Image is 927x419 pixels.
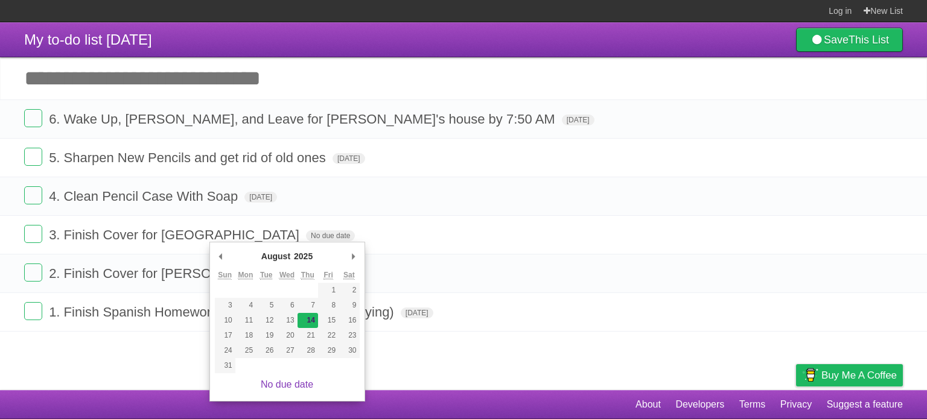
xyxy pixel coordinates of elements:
label: Done [24,225,42,243]
abbr: Saturday [343,271,355,280]
button: Next Month [348,247,360,265]
button: Previous Month [215,247,227,265]
span: 4. Clean Pencil Case With Soap [49,189,241,204]
button: 9 [339,298,359,313]
span: No due date [306,230,355,241]
button: 21 [298,328,318,343]
span: 1. Finish Spanish Homework (She's Strict, kinda annoying) [49,304,397,320]
button: 18 [235,328,256,343]
label: Done [24,109,42,127]
span: 3. Finish Cover for [GEOGRAPHIC_DATA] [49,227,302,242]
div: August [260,247,292,265]
a: Suggest a feature [827,393,903,416]
span: [DATE] [244,192,277,203]
div: 2025 [292,247,314,265]
button: 15 [318,313,339,328]
b: This List [849,34,889,46]
button: 16 [339,313,359,328]
label: Done [24,263,42,282]
button: 30 [339,343,359,358]
abbr: Wednesday [279,271,295,280]
button: 17 [215,328,235,343]
button: 11 [235,313,256,328]
button: 24 [215,343,235,358]
button: 5 [256,298,276,313]
a: Terms [739,393,766,416]
button: 29 [318,343,339,358]
abbr: Sunday [218,271,232,280]
abbr: Friday [323,271,333,280]
span: [DATE] [401,307,433,318]
button: 13 [276,313,297,328]
button: 8 [318,298,339,313]
button: 12 [256,313,276,328]
button: 23 [339,328,359,343]
label: Done [24,186,42,204]
button: 28 [298,343,318,358]
button: 26 [256,343,276,358]
a: Developers [675,393,724,416]
button: 22 [318,328,339,343]
button: 7 [298,298,318,313]
label: Done [24,148,42,166]
button: 10 [215,313,235,328]
a: No due date [261,379,313,389]
button: 19 [256,328,276,343]
label: Done [24,302,42,320]
button: 2 [339,283,359,298]
button: 31 [215,358,235,373]
a: SaveThis List [796,28,903,52]
img: Buy me a coffee [802,365,818,385]
abbr: Thursday [301,271,314,280]
span: My to-do list [DATE] [24,31,152,48]
button: 14 [298,313,318,328]
span: 6. Wake Up, [PERSON_NAME], and Leave for [PERSON_NAME]'s house by 7:50 AM [49,112,558,127]
abbr: Tuesday [260,271,272,280]
a: Privacy [780,393,812,416]
a: About [636,393,661,416]
span: 2. Finish Cover for [PERSON_NAME] [49,266,273,281]
span: 5. Sharpen New Pencils and get rid of old ones [49,150,329,165]
button: 27 [276,343,297,358]
abbr: Monday [238,271,253,280]
button: 25 [235,343,256,358]
a: Buy me a coffee [796,364,903,386]
span: Buy me a coffee [821,365,897,386]
button: 20 [276,328,297,343]
button: 3 [215,298,235,313]
span: [DATE] [333,153,365,164]
span: [DATE] [562,115,594,125]
button: 4 [235,298,256,313]
button: 6 [276,298,297,313]
button: 1 [318,283,339,298]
